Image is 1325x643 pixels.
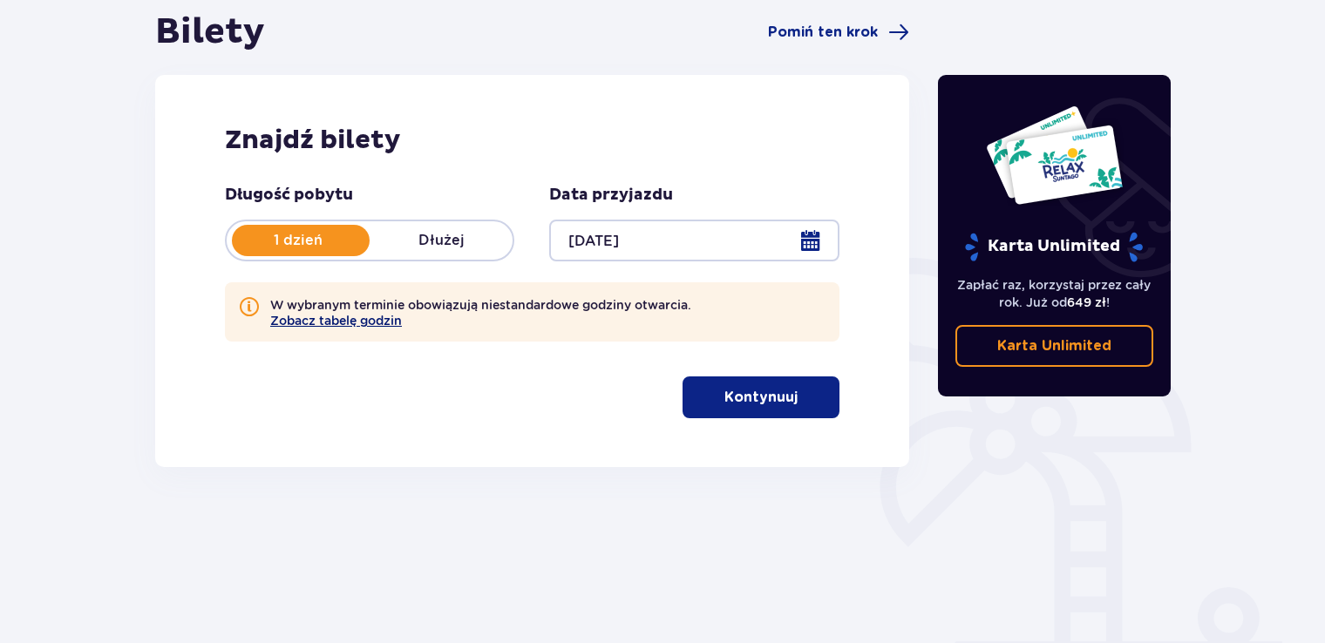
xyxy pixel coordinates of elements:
a: Karta Unlimited [955,325,1154,367]
p: W wybranym terminie obowiązują niestandardowe godziny otwarcia. [270,296,691,328]
p: Zapłać raz, korzystaj przez cały rok. Już od ! [955,276,1154,311]
p: Długość pobytu [225,185,353,206]
p: Karta Unlimited [963,232,1145,262]
a: Pomiń ten krok [768,22,909,43]
p: Kontynuuj [724,388,798,407]
p: 1 dzień [227,231,370,250]
h1: Bilety [155,10,265,54]
img: Dwie karty całoroczne do Suntago z napisem 'UNLIMITED RELAX', na białym tle z tropikalnymi liśćmi... [985,105,1124,206]
button: Kontynuuj [683,376,839,418]
p: Data przyjazdu [549,185,673,206]
span: 649 zł [1067,295,1106,309]
button: Zobacz tabelę godzin [270,314,402,328]
p: Karta Unlimited [997,336,1111,355]
h2: Znajdź bilety [225,124,839,157]
span: Pomiń ten krok [768,23,878,42]
p: Dłużej [370,231,513,250]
